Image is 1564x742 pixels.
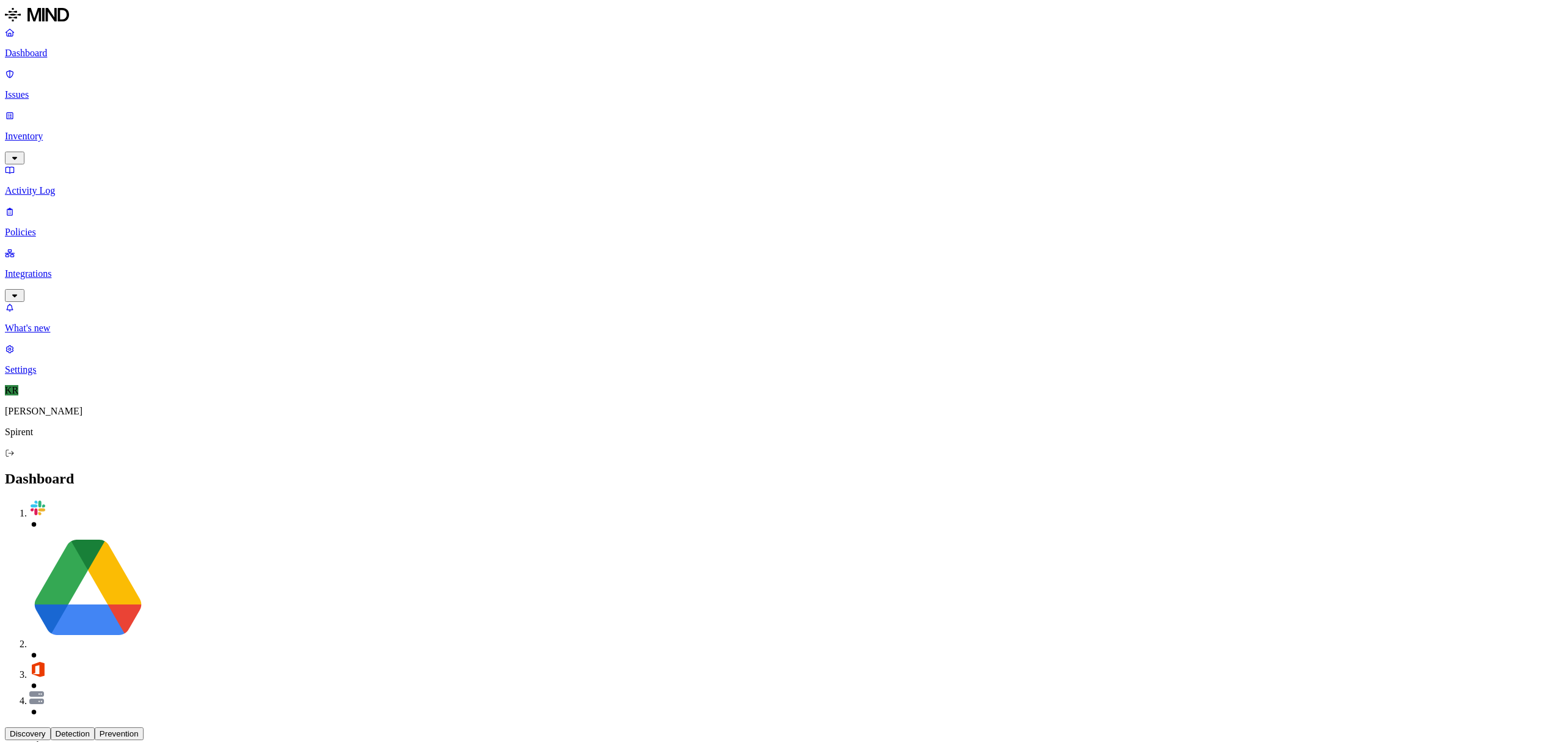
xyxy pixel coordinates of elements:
button: Prevention [95,727,144,740]
button: Discovery [5,727,51,740]
a: MIND [5,5,1559,27]
a: What's new [5,302,1559,334]
p: Spirent [5,427,1559,438]
a: Issues [5,68,1559,100]
p: Activity Log [5,185,1559,196]
img: slack.svg [29,499,46,516]
a: Inventory [5,110,1559,163]
a: Activity Log [5,164,1559,196]
img: MIND [5,5,69,24]
p: Settings [5,364,1559,375]
img: google-drive.svg [29,530,147,647]
p: Dashboard [5,48,1559,59]
img: office-365.svg [29,661,46,678]
span: KR [5,385,18,395]
p: Inventory [5,131,1559,142]
p: Policies [5,227,1559,238]
a: Policies [5,206,1559,238]
a: Settings [5,343,1559,375]
a: Integrations [5,248,1559,300]
button: Detection [51,727,95,740]
p: Issues [5,89,1559,100]
h2: Dashboard [5,471,1559,487]
p: What's new [5,323,1559,334]
a: Dashboard [5,27,1559,59]
img: azure-files.svg [29,691,44,704]
p: Integrations [5,268,1559,279]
